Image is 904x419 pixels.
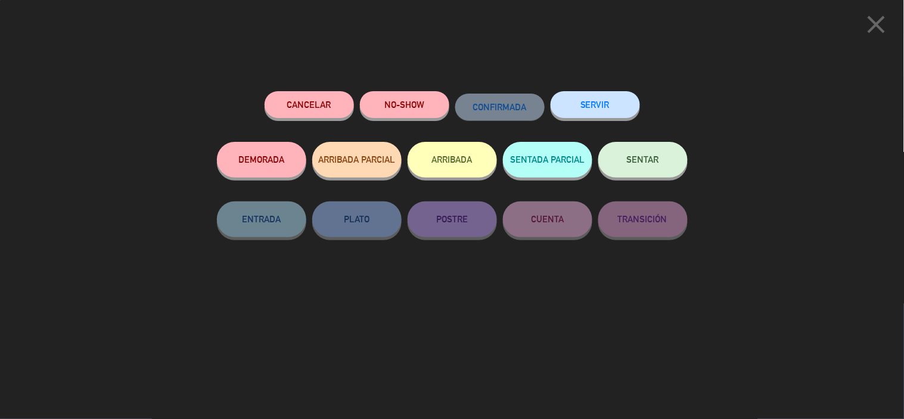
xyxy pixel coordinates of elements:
[318,154,395,165] span: ARRIBADA PARCIAL
[598,142,688,178] button: SENTAR
[455,94,545,120] button: CONFIRMADA
[408,142,497,178] button: ARRIBADA
[858,9,895,44] button: close
[598,201,688,237] button: TRANSICIÓN
[217,201,306,237] button: ENTRADA
[217,142,306,178] button: DEMORADA
[627,154,659,165] span: SENTAR
[503,142,592,178] button: SENTADA PARCIAL
[312,142,402,178] button: ARRIBADA PARCIAL
[473,102,527,112] span: CONFIRMADA
[312,201,402,237] button: PLATO
[551,91,640,118] button: SERVIR
[503,201,592,237] button: CUENTA
[862,10,891,39] i: close
[360,91,449,118] button: NO-SHOW
[265,91,354,118] button: Cancelar
[408,201,497,237] button: POSTRE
